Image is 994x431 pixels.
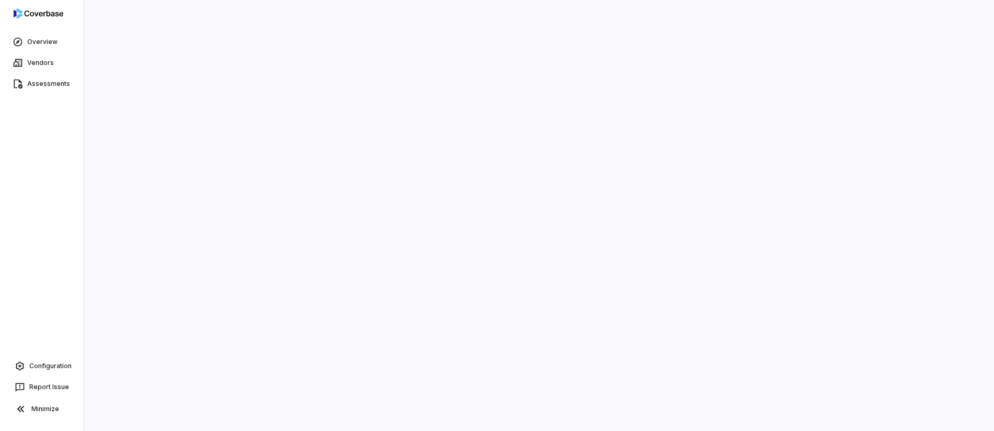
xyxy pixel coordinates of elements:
[2,74,81,93] a: Assessments
[4,399,79,419] button: Minimize
[4,378,79,396] button: Report Issue
[2,53,81,72] a: Vendors
[2,32,81,51] a: Overview
[14,8,63,19] img: logo-D7KZi-bG.svg
[4,357,79,375] a: Configuration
